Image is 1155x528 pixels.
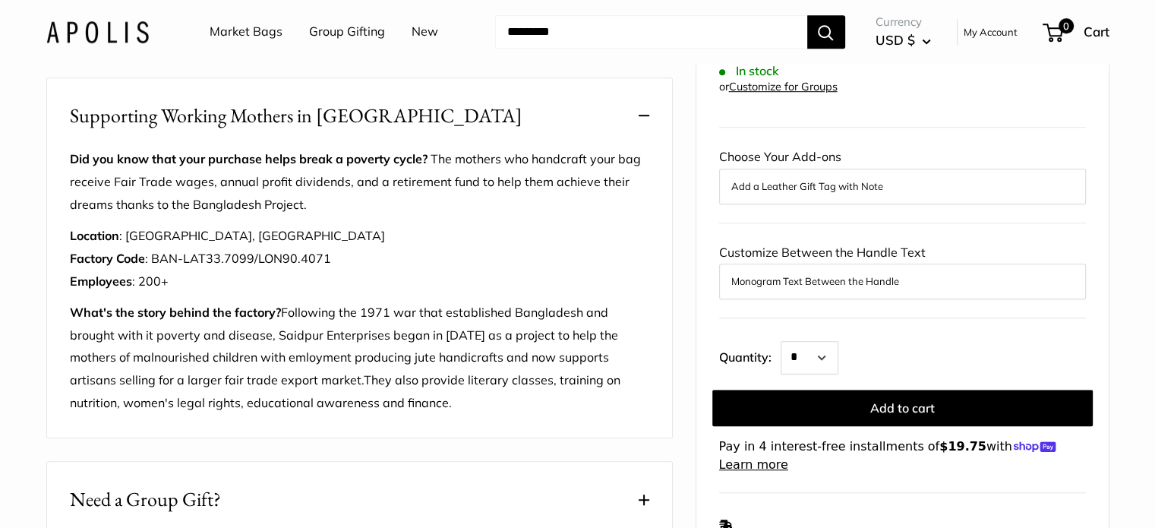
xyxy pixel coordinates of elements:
[70,305,281,320] strong: What's the story behind the factory?
[70,273,132,289] strong: Employees
[70,228,385,289] span: : [GEOGRAPHIC_DATA], [GEOGRAPHIC_DATA] : BAN-LAT33.7099/LON90.4071 : 200+
[964,23,1018,41] a: My Account
[210,21,282,43] a: Market Bags
[70,251,145,266] strong: Factory Code
[729,80,838,93] a: Customize for Groups
[807,15,845,49] button: Search
[719,147,1086,204] div: Choose Your Add-ons
[412,21,438,43] a: New
[876,28,931,52] button: USD $
[719,242,1086,299] div: Customize Between the Handle Text
[46,21,149,43] img: Apolis
[719,337,781,375] label: Quantity:
[12,470,153,516] iframe: Sign Up via Text for Offers
[1084,24,1109,40] span: Cart
[876,11,931,33] span: Currency
[309,21,385,43] a: Group Gifting
[70,228,119,243] strong: Location
[70,151,641,212] span: The mothers who handcraft your bag receive Fair Trade wages, annual profit dividends, and a retir...
[1044,20,1109,44] a: 0 Cart
[731,273,1074,291] button: Monogram Text Between the Handle
[70,151,428,166] strong: Did you know that your purchase helps break a poverty cycle?
[876,32,915,48] span: USD $
[47,78,672,153] button: Supporting Working Mothers in [GEOGRAPHIC_DATA]
[731,178,1074,196] button: Add a Leather Gift Tag with Note
[495,15,807,49] input: Search...
[712,390,1093,426] button: Add to cart
[70,101,522,131] span: Supporting Working Mothers in [GEOGRAPHIC_DATA]
[719,77,838,97] div: or
[70,302,649,416] p: Following the 1971 war that established Bangladesh and brought with it poverty and disease, Saidp...
[1058,18,1073,33] span: 0
[719,65,779,79] span: In stock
